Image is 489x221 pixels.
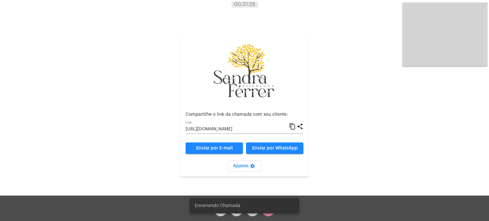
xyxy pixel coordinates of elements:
[289,123,296,130] mat-icon: content_copy
[186,112,303,117] p: Compartilhe o link da chamada com seu cliente:
[213,41,276,101] img: 87cae55a-51f6-9edc-6e8c-b06d19cf5cca.png
[297,123,303,130] mat-icon: share
[234,2,255,7] span: 00:31:28
[246,142,303,154] button: Enviar por WhatsApp
[186,142,243,154] a: Enviar por E-mail
[195,203,240,209] span: Encerrando Chamada
[233,164,256,168] span: Ajustes
[252,146,298,150] span: Enviar por WhatsApp
[228,160,261,172] button: Ajustes
[196,146,233,150] span: Enviar por E-mail
[249,163,256,171] mat-icon: settings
